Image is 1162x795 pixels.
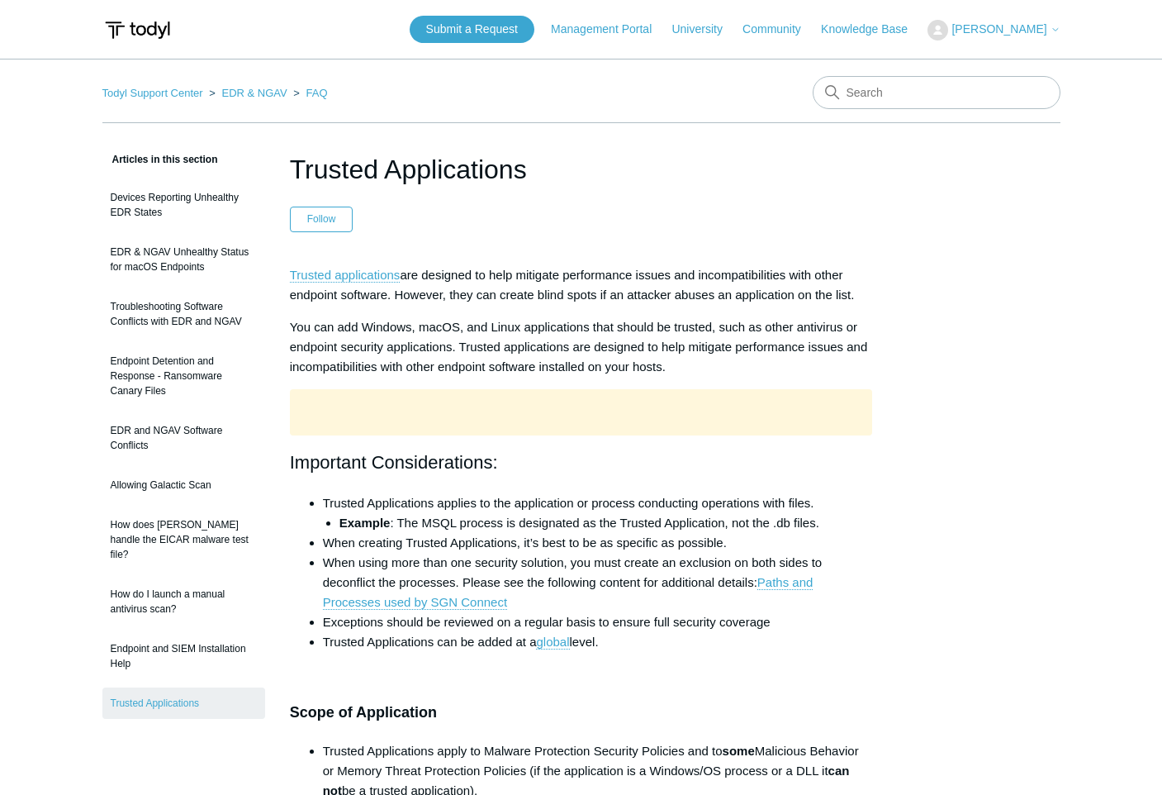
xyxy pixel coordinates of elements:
[323,553,873,612] li: When using more than one security solution, you must create an exclusion on both sides to deconfl...
[206,87,290,99] li: EDR & NGAV
[821,21,924,38] a: Knowledge Base
[290,265,873,305] p: are designed to help mitigate performance issues and incompatibilities with other endpoint softwa...
[290,268,401,283] a: Trusted applications
[323,575,813,610] a: Paths and Processes used by SGN Connect
[927,20,1060,40] button: [PERSON_NAME]
[290,87,327,99] li: FAQ
[102,509,265,570] a: How does [PERSON_NAME] handle the EICAR malware test file?
[102,15,173,45] img: Todyl Support Center Help Center home page
[951,22,1046,36] span: [PERSON_NAME]
[102,236,265,283] a: EDR & NGAV Unhealthy Status for macOS Endpoints
[102,154,218,165] span: Articles in this section
[102,182,265,228] a: Devices Reporting Unhealthy EDR States
[290,150,873,189] h1: Trusted Applications
[102,469,265,501] a: Allowing Galactic Scan
[102,87,206,99] li: Todyl Support Center
[290,207,353,231] button: Follow Article
[323,612,873,632] li: Exceptions should be reviewed on a regular basis to ensure full security coverage
[290,701,873,725] h3: Scope of Application
[723,744,755,758] strong: some
[102,415,265,461] a: EDR and NGAV Software Conflicts
[102,688,265,719] a: Trusted Applications
[306,87,328,99] a: FAQ
[290,317,873,377] p: You can add Windows, macOS, and Linux applications that should be trusted, such as other antiviru...
[536,635,569,650] a: global
[290,448,873,477] h2: Important Considerations:
[102,633,265,679] a: Endpoint and SIEM Installation Help
[339,513,873,533] li: : The MSQL process is designated as the Trusted Application, not the .db files.
[102,87,203,99] a: Todyl Support Center
[102,291,265,337] a: Troubleshooting Software Conflicts with EDR and NGAV
[323,493,873,533] li: Trusted Applications applies to the application or process conducting operations with files.
[742,21,818,38] a: Community
[102,345,265,407] a: Endpoint Detention and Response - Ransomware Canary Files
[323,632,873,652] li: Trusted Applications can be added at a level.
[410,16,534,43] a: Submit a Request
[813,76,1060,109] input: Search
[551,21,668,38] a: Management Portal
[339,516,391,530] strong: Example
[671,21,738,38] a: University
[221,87,287,99] a: EDR & NGAV
[102,578,265,625] a: How do I launch a manual antivirus scan?
[323,533,873,553] li: When creating Trusted Applications, it’s best to be as specific as possible.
